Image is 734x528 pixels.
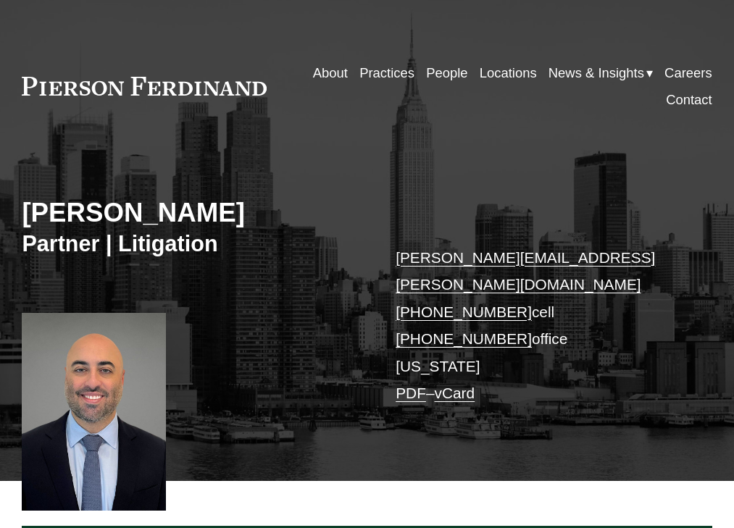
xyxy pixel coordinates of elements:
a: Careers [664,59,712,86]
span: News & Insights [549,61,644,85]
a: People [426,59,467,86]
a: Contact [666,86,712,113]
a: [PERSON_NAME][EMAIL_ADDRESS][PERSON_NAME][DOMAIN_NAME] [396,249,655,293]
a: Locations [480,59,537,86]
p: cell office [US_STATE] – [396,244,683,407]
a: About [313,59,348,86]
a: [PHONE_NUMBER] [396,330,532,347]
a: vCard [435,385,475,401]
h3: Partner | Litigation [22,230,367,258]
a: PDF [396,385,426,401]
h2: [PERSON_NAME] [22,197,367,229]
a: [PHONE_NUMBER] [396,303,532,320]
a: Practices [359,59,414,86]
a: folder dropdown [549,59,653,86]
